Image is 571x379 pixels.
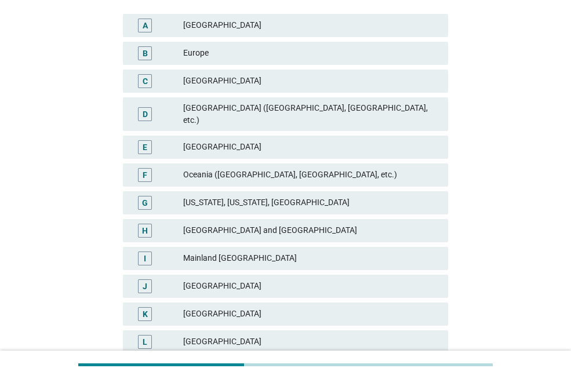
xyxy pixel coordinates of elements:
div: H [142,224,148,236]
div: E [143,141,147,153]
div: [GEOGRAPHIC_DATA] [183,74,439,88]
div: Europe [183,46,439,60]
div: J [143,280,147,292]
div: A [143,19,148,31]
div: I [144,252,146,264]
div: [GEOGRAPHIC_DATA] [183,279,439,293]
div: C [143,75,148,87]
div: [US_STATE], [US_STATE], [GEOGRAPHIC_DATA] [183,196,439,210]
div: L [143,336,147,348]
div: Mainland [GEOGRAPHIC_DATA] [183,252,439,265]
div: [GEOGRAPHIC_DATA] and [GEOGRAPHIC_DATA] [183,224,439,238]
div: F [143,169,147,181]
div: [GEOGRAPHIC_DATA] [183,140,439,154]
div: G [142,196,148,209]
div: Oceania ([GEOGRAPHIC_DATA], [GEOGRAPHIC_DATA], etc.) [183,168,439,182]
div: D [143,108,148,120]
div: B [143,47,148,59]
div: [GEOGRAPHIC_DATA] ([GEOGRAPHIC_DATA], [GEOGRAPHIC_DATA], etc.) [183,102,439,126]
div: K [143,308,148,320]
div: [GEOGRAPHIC_DATA] [183,19,439,32]
div: [GEOGRAPHIC_DATA] [183,335,439,349]
div: [GEOGRAPHIC_DATA] [183,307,439,321]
